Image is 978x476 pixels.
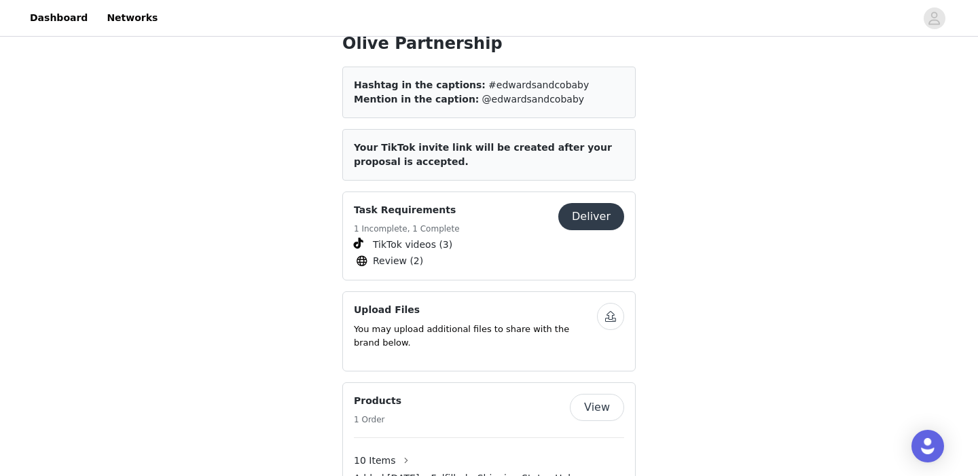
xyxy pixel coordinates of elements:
div: Task Requirements [342,191,636,280]
p: You may upload additional files to share with the brand below. [354,323,597,349]
span: 10 Items [354,454,395,468]
span: Review (2) [373,254,423,268]
button: View [570,394,624,421]
span: Your TikTok invite link will be created after your proposal is accepted. [354,142,612,167]
h1: Olive Partnership [342,31,636,56]
a: Dashboard [22,3,96,33]
span: TikTok videos (3) [373,238,452,252]
span: Mention in the caption: [354,94,479,105]
h5: 1 Incomplete, 1 Complete [354,223,460,235]
h5: 1 Order [354,414,401,426]
span: Hashtag in the captions: [354,79,486,90]
div: Open Intercom Messenger [911,430,944,462]
h4: Products [354,394,401,408]
button: Deliver [558,203,624,230]
div: avatar [928,7,941,29]
span: @edwardsandcobaby [482,94,584,105]
h4: Task Requirements [354,203,460,217]
a: Networks [98,3,166,33]
span: #edwardsandcobaby [488,79,589,90]
h4: Upload Files [354,303,597,317]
